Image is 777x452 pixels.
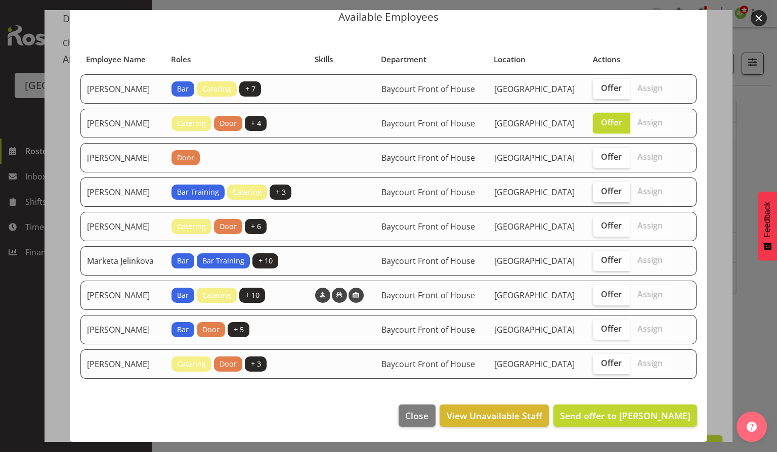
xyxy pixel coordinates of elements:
span: Assign [637,289,663,299]
span: [GEOGRAPHIC_DATA] [494,83,575,95]
span: + 4 [251,118,261,129]
span: Assign [637,152,663,162]
span: + 3 [251,358,261,370]
span: Baycourt Front of House [381,118,475,129]
span: Door [220,358,237,370]
button: Close [399,404,435,427]
span: Assign [637,117,663,127]
span: Catering [177,221,206,232]
span: [GEOGRAPHIC_DATA] [494,221,575,232]
span: Assign [637,83,663,93]
span: Baycourt Front of House [381,83,475,95]
td: [PERSON_NAME] [80,315,165,344]
button: Feedback - Show survey [758,192,777,260]
span: [GEOGRAPHIC_DATA] [494,324,575,335]
img: help-xxl-2.png [747,422,757,432]
span: Assign [637,186,663,196]
span: Bar [177,255,189,266]
span: Baycourt Front of House [381,290,475,301]
span: Close [405,409,428,422]
span: [GEOGRAPHIC_DATA] [494,152,575,163]
span: Bar [177,324,189,335]
td: Marketa Jelinkova [80,246,165,276]
span: Door [220,221,237,232]
span: Baycourt Front of House [381,152,475,163]
span: [GEOGRAPHIC_DATA] [494,187,575,198]
span: Department [381,54,426,65]
td: [PERSON_NAME] [80,109,165,138]
span: Baycourt Front of House [381,221,475,232]
span: Offer [601,358,622,368]
span: + 3 [276,187,286,198]
span: Bar Training [202,255,244,266]
span: Assign [637,358,663,368]
span: Send offer to [PERSON_NAME] [560,410,690,422]
td: [PERSON_NAME] [80,143,165,172]
span: Catering [177,118,206,129]
span: Skills [315,54,333,65]
span: Bar [177,290,189,301]
span: + 6 [251,221,261,232]
span: Offer [601,220,622,231]
span: Catering [177,358,206,370]
span: Catering [202,290,231,301]
span: Location [494,54,526,65]
span: [GEOGRAPHIC_DATA] [494,255,575,266]
span: + 5 [234,324,244,335]
td: [PERSON_NAME] [80,74,165,104]
span: Baycourt Front of House [381,324,475,335]
button: Send offer to [PERSON_NAME] [553,404,697,427]
span: Catering [233,187,262,198]
span: Employee Name [86,54,146,65]
span: Offer [601,255,622,265]
span: Assign [637,324,663,334]
span: Baycourt Front of House [381,187,475,198]
p: Available Employees [80,12,697,22]
span: Offer [601,83,622,93]
td: [PERSON_NAME] [80,281,165,310]
span: Door [177,152,194,163]
span: View Unavailable Staff [447,409,542,422]
span: Roles [171,54,191,65]
span: Offer [601,186,622,196]
td: [PERSON_NAME] [80,349,165,379]
span: [GEOGRAPHIC_DATA] [494,358,575,370]
span: Bar Training [177,187,219,198]
span: Assign [637,255,663,265]
span: Baycourt Front of House [381,358,475,370]
span: Bar [177,83,189,95]
span: Door [220,118,237,129]
button: View Unavailable Staff [440,404,548,427]
span: Door [202,324,220,335]
span: Catering [202,83,231,95]
span: [GEOGRAPHIC_DATA] [494,118,575,129]
span: Baycourt Front of House [381,255,475,266]
td: [PERSON_NAME] [80,212,165,241]
span: + 10 [258,255,273,266]
span: + 10 [245,290,260,301]
span: + 7 [245,83,255,95]
td: [PERSON_NAME] [80,177,165,207]
span: Offer [601,324,622,334]
span: Feedback [763,202,772,237]
span: Actions [593,54,620,65]
span: Offer [601,117,622,127]
span: Offer [601,152,622,162]
span: [GEOGRAPHIC_DATA] [494,290,575,301]
span: Offer [601,289,622,299]
span: Assign [637,220,663,231]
